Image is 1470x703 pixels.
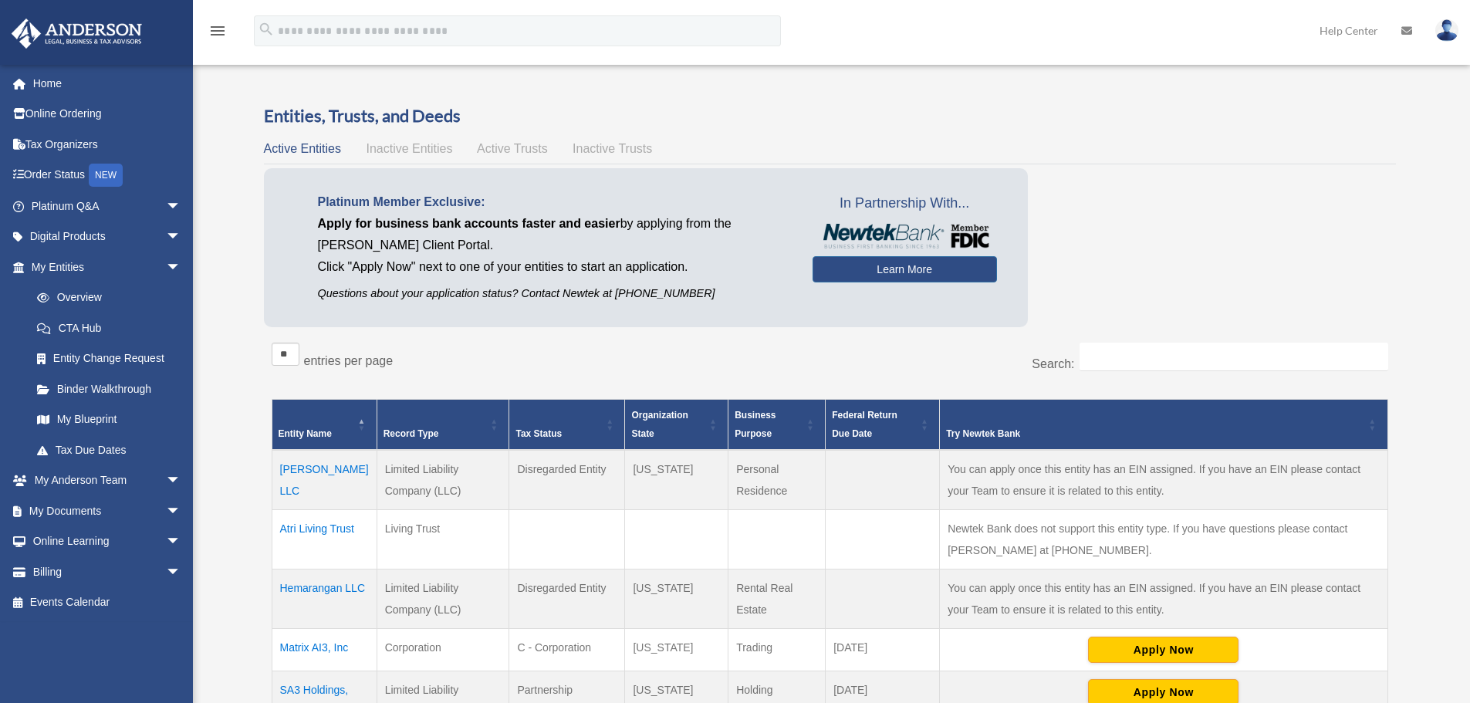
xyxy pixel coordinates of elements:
td: Matrix AI3, Inc [272,629,377,671]
div: NEW [89,164,123,187]
td: Trading [728,629,826,671]
a: Tax Due Dates [22,434,197,465]
p: by applying from the [PERSON_NAME] Client Portal. [318,213,789,256]
span: Inactive Entities [366,142,452,155]
span: arrow_drop_down [166,191,197,222]
i: menu [208,22,227,40]
span: In Partnership With... [813,191,997,216]
span: Organization State [631,410,688,439]
span: arrow_drop_down [166,495,197,527]
span: Entity Name [279,428,332,439]
a: CTA Hub [22,313,197,343]
a: Tax Organizers [11,129,204,160]
span: Business Purpose [735,410,776,439]
td: Hemarangan LLC [272,569,377,629]
th: Tax Status: Activate to sort [509,400,625,451]
span: arrow_drop_down [166,556,197,588]
th: Organization State: Activate to sort [625,400,728,451]
span: arrow_drop_down [166,526,197,558]
a: My Entitiesarrow_drop_down [11,252,197,282]
p: Click "Apply Now" next to one of your entities to start an application. [318,256,789,278]
td: Rental Real Estate [728,569,826,629]
i: search [258,21,275,38]
td: Limited Liability Company (LLC) [377,450,509,510]
th: Entity Name: Activate to invert sorting [272,400,377,451]
a: Binder Walkthrough [22,373,197,404]
td: [US_STATE] [625,629,728,671]
span: Active Entities [264,142,341,155]
img: NewtekBankLogoSM.png [820,224,989,248]
th: Business Purpose: Activate to sort [728,400,826,451]
a: Order StatusNEW [11,160,204,191]
td: [US_STATE] [625,569,728,629]
label: Search: [1032,357,1074,370]
img: User Pic [1435,19,1458,42]
a: Online Learningarrow_drop_down [11,526,204,557]
th: Federal Return Due Date: Activate to sort [826,400,940,451]
span: arrow_drop_down [166,465,197,497]
div: Try Newtek Bank [946,424,1364,443]
td: [DATE] [826,629,940,671]
label: entries per page [304,354,394,367]
a: Overview [22,282,189,313]
span: Active Trusts [477,142,548,155]
a: My Documentsarrow_drop_down [11,495,204,526]
a: Events Calendar [11,587,204,618]
td: Disregarded Entity [509,450,625,510]
a: My Blueprint [22,404,197,435]
p: Questions about your application status? Contact Newtek at [PHONE_NUMBER] [318,284,789,303]
td: C - Corporation [509,629,625,671]
span: Inactive Trusts [573,142,652,155]
a: Home [11,68,204,99]
td: Newtek Bank does not support this entity type. If you have questions please contact [PERSON_NAME]... [940,510,1387,569]
a: Billingarrow_drop_down [11,556,204,587]
td: Limited Liability Company (LLC) [377,569,509,629]
a: Learn More [813,256,997,282]
span: arrow_drop_down [166,252,197,283]
td: Personal Residence [728,450,826,510]
a: Digital Productsarrow_drop_down [11,221,204,252]
td: You can apply once this entity has an EIN assigned. If you have an EIN please contact your Team t... [940,569,1387,629]
span: arrow_drop_down [166,221,197,253]
span: Tax Status [515,428,562,439]
a: Platinum Q&Aarrow_drop_down [11,191,204,221]
p: Platinum Member Exclusive: [318,191,789,213]
a: menu [208,27,227,40]
button: Apply Now [1088,637,1239,663]
span: Federal Return Due Date [832,410,897,439]
a: Entity Change Request [22,343,197,374]
td: Atri Living Trust [272,510,377,569]
th: Try Newtek Bank : Activate to sort [940,400,1387,451]
td: [US_STATE] [625,450,728,510]
th: Record Type: Activate to sort [377,400,509,451]
td: Disregarded Entity [509,569,625,629]
td: Living Trust [377,510,509,569]
span: Apply for business bank accounts faster and easier [318,217,620,230]
span: Record Type [384,428,439,439]
td: Corporation [377,629,509,671]
a: Online Ordering [11,99,204,130]
td: [PERSON_NAME] LLC [272,450,377,510]
h3: Entities, Trusts, and Deeds [264,104,1396,128]
td: You can apply once this entity has an EIN assigned. If you have an EIN please contact your Team t... [940,450,1387,510]
img: Anderson Advisors Platinum Portal [7,19,147,49]
a: My Anderson Teamarrow_drop_down [11,465,204,496]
